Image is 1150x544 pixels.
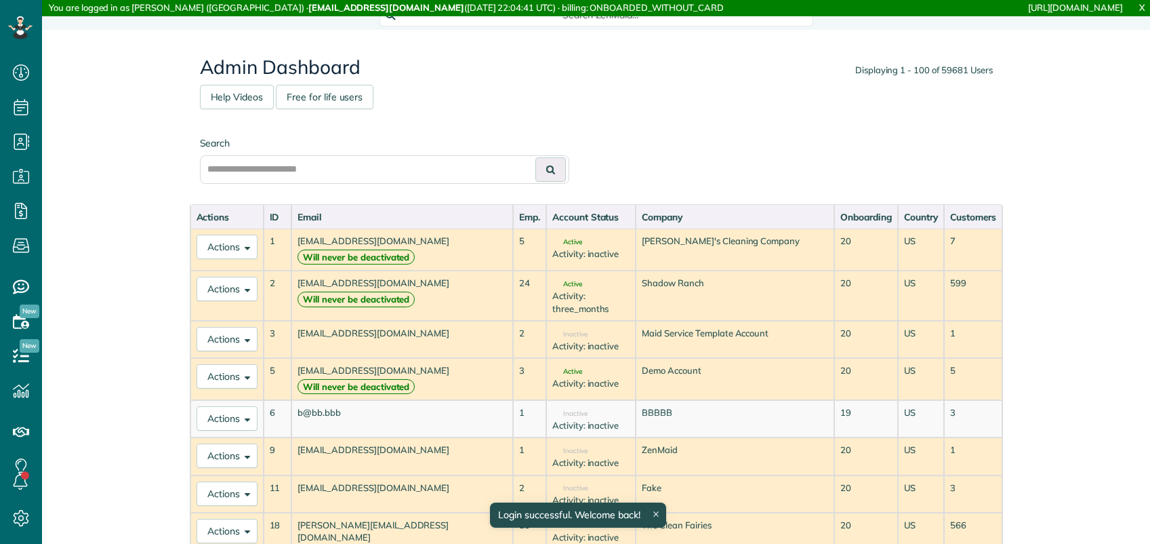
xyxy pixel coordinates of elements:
td: 20 [834,358,898,400]
td: US [898,358,944,400]
td: 20 [834,229,898,271]
strong: [EMAIL_ADDRESS][DOMAIN_NAME] [308,2,464,13]
td: 5 [264,358,292,400]
div: Onboarding [840,210,892,224]
td: 11 [264,475,292,513]
span: New [20,305,39,318]
div: Actions [197,210,258,224]
td: 1 [944,438,1002,475]
td: 3 [944,400,1002,438]
div: Login successful. Welcome back! [490,503,666,528]
td: [EMAIL_ADDRESS][DOMAIN_NAME] [291,475,513,513]
td: 1 [264,229,292,271]
td: 599 [944,271,1002,321]
span: Active [552,239,582,246]
button: Actions [197,406,258,431]
td: 20 [834,438,898,475]
td: Demo Account [636,358,834,400]
td: 3 [944,475,1002,513]
label: Search [200,136,569,150]
div: Activity: inactive [552,419,630,432]
td: 7 [944,229,1002,271]
td: ZenMaid [636,438,834,475]
div: Activity: inactive [552,340,630,353]
div: Activity: inactive [552,248,630,260]
div: Email [297,210,507,224]
td: 3 [264,321,292,358]
span: Active [552,281,582,288]
div: Customers [950,210,996,224]
td: 19 [834,400,898,438]
td: [EMAIL_ADDRESS][DOMAIN_NAME] [291,229,513,271]
td: 1 [513,438,546,475]
td: 2 [513,475,546,513]
td: 20 [834,271,898,321]
td: 2 [264,271,292,321]
div: Account Status [552,210,630,224]
div: Activity: inactive [552,494,630,507]
td: US [898,475,944,513]
td: 3 [513,358,546,400]
a: Help Videos [200,85,274,109]
td: 20 [834,475,898,513]
button: Actions [197,364,258,389]
strong: Will never be deactivated [297,250,415,265]
div: Activity: inactive [552,456,630,469]
td: US [898,321,944,358]
a: [URL][DOMAIN_NAME] [1028,2,1123,13]
button: Actions [197,519,258,543]
span: Inactive [552,448,588,454]
td: US [898,229,944,271]
td: 9 [264,438,292,475]
button: Actions [197,327,258,351]
strong: Will never be deactivated [297,379,415,395]
td: [EMAIL_ADDRESS][DOMAIN_NAME] [291,271,513,321]
div: ID [270,210,286,224]
td: 5 [944,358,1002,400]
td: [PERSON_NAME]'s Cleaning Company [636,229,834,271]
span: Inactive [552,331,588,338]
span: Inactive [552,485,588,492]
div: Activity: three_months [552,290,630,315]
strong: Will never be deactivated [297,292,415,307]
td: US [898,400,944,438]
td: 5 [513,229,546,271]
td: 20 [834,321,898,358]
td: b@bb.bbb [291,400,513,438]
div: Country [904,210,938,224]
td: Maid Service Template Account [636,321,834,358]
span: New [20,339,39,353]
td: Fake [636,475,834,513]
td: Shadow Ranch [636,271,834,321]
td: 24 [513,271,546,321]
td: [EMAIL_ADDRESS][DOMAIN_NAME] [291,438,513,475]
td: [EMAIL_ADDRESS][DOMAIN_NAME] [291,358,513,400]
h2: Admin Dashboard [200,57,993,78]
div: Activity: inactive [552,531,630,544]
td: 1 [944,321,1002,358]
td: US [898,271,944,321]
span: Inactive [552,410,588,417]
div: Emp. [519,210,540,224]
td: 2 [513,321,546,358]
div: Activity: inactive [552,377,630,390]
td: US [898,438,944,475]
button: Actions [197,482,258,506]
td: [EMAIL_ADDRESS][DOMAIN_NAME] [291,321,513,358]
button: Actions [197,235,258,259]
td: 1 [513,400,546,438]
button: Actions [197,277,258,301]
span: Inactive [552,522,588,529]
a: Free for life users [276,85,373,109]
button: Actions [197,444,258,468]
td: BBBBB [636,400,834,438]
div: Displaying 1 - 100 of 59681 Users [855,64,993,77]
td: 6 [264,400,292,438]
div: Company [642,210,828,224]
span: Active [552,368,582,375]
